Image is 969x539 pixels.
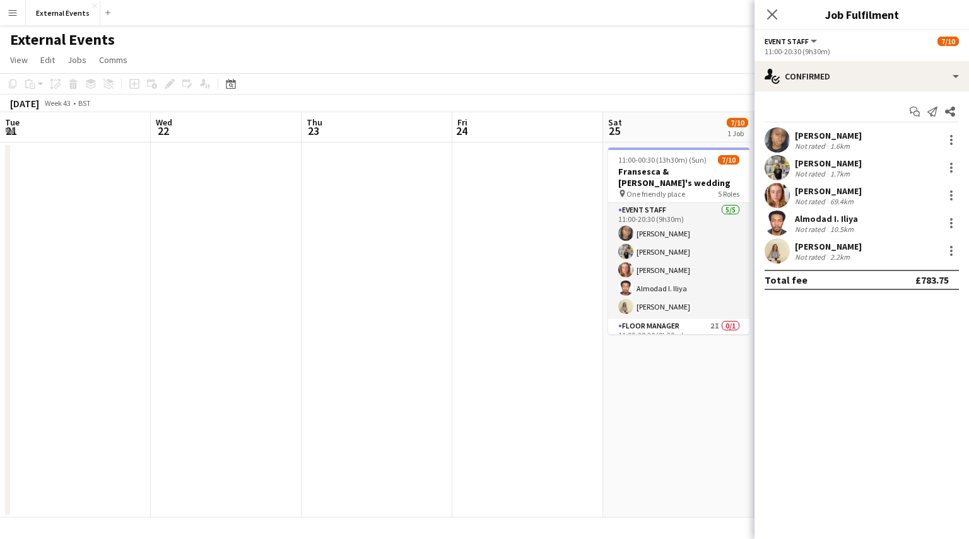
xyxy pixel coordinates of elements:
div: [PERSON_NAME] [795,241,862,252]
div: 10.5km [828,224,856,234]
h1: External Events [10,30,115,49]
span: Thu [307,117,322,128]
span: 22 [154,124,172,138]
a: Comms [94,52,132,68]
span: 7/10 [718,155,739,165]
div: 69.4km [828,197,856,206]
span: 24 [455,124,467,138]
div: Total fee [765,274,807,286]
span: 7/10 [727,118,748,127]
button: External Events [26,1,100,25]
span: 25 [606,124,622,138]
div: Not rated [795,252,828,262]
div: BST [78,98,91,108]
a: View [5,52,33,68]
span: Wed [156,117,172,128]
div: Not rated [795,197,828,206]
div: Almodad I. Iliya [795,213,858,224]
div: Not rated [795,141,828,151]
button: Event staff [765,37,819,46]
a: Jobs [62,52,91,68]
span: View [10,54,28,66]
h3: Fransesca & [PERSON_NAME]'s wedding [608,166,749,188]
span: Edit [40,54,55,66]
div: £783.75 [915,274,949,286]
div: 2.2km [828,252,852,262]
span: Tue [5,117,20,128]
span: 23 [305,124,322,138]
span: 5 Roles [718,189,739,199]
div: 1 Job [727,129,748,138]
div: [PERSON_NAME] [795,158,862,169]
span: One friendly place [626,189,685,199]
div: 1.6km [828,141,852,151]
span: Jobs [68,54,86,66]
app-card-role: Event staff5/511:00-20:30 (9h30m)[PERSON_NAME][PERSON_NAME][PERSON_NAME]Almodad I. Iliya[PERSON_N... [608,203,749,319]
span: 11:00-00:30 (13h30m) (Sun) [618,155,707,165]
span: Event staff [765,37,809,46]
div: 11:00-20:30 (9h30m) [765,47,959,56]
span: Sat [608,117,622,128]
div: [PERSON_NAME] [795,185,862,197]
app-card-role: Floor manager2I0/111:00-20:30 (9h30m) [608,319,749,362]
div: Not rated [795,224,828,234]
div: [PERSON_NAME] [795,130,862,141]
span: Comms [99,54,127,66]
span: Week 43 [42,98,73,108]
span: Fri [457,117,467,128]
app-job-card: 11:00-00:30 (13h30m) (Sun)7/10Fransesca & [PERSON_NAME]'s wedding One friendly place5 RolesEvent ... [608,148,749,334]
div: [DATE] [10,97,39,110]
span: 7/10 [937,37,959,46]
a: Edit [35,52,60,68]
span: 21 [3,124,20,138]
h3: Job Fulfilment [755,6,969,23]
div: 1.7km [828,169,852,178]
div: Confirmed [755,61,969,91]
div: Not rated [795,169,828,178]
